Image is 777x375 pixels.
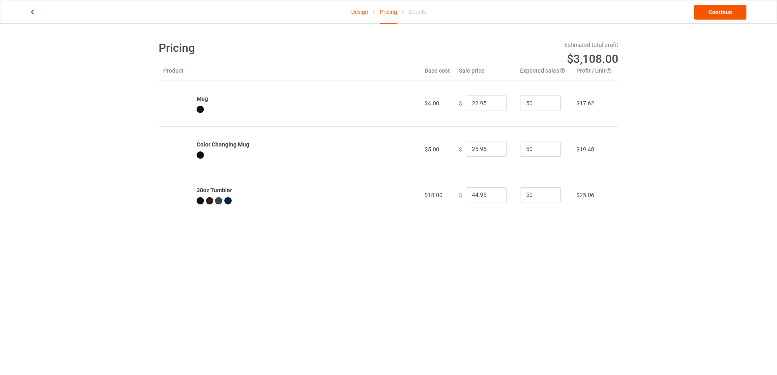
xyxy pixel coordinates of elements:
[425,192,443,198] span: $18.00
[572,67,618,80] th: Profit / Unit
[409,0,426,23] div: Details
[459,100,462,107] span: $
[425,100,439,107] span: $4.00
[694,5,746,20] a: Continue
[420,67,454,80] th: Base cost
[197,141,249,148] b: Color Changing Mug
[351,0,368,23] a: Design
[576,146,594,153] span: $19.48
[459,146,462,152] span: $
[159,67,192,80] th: Product
[159,41,383,55] h1: Pricing
[454,67,516,80] th: Sale price
[394,41,619,49] div: Estimated total profit
[516,67,572,80] th: Expected sales
[567,52,618,66] span: $3,108.00
[459,191,462,198] span: $
[380,0,397,24] div: Pricing
[576,192,594,198] span: $25.06
[576,100,594,107] span: $17.62
[197,95,208,102] b: Mug
[425,146,439,153] span: $5.00
[197,187,232,193] b: 30oz Tumbler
